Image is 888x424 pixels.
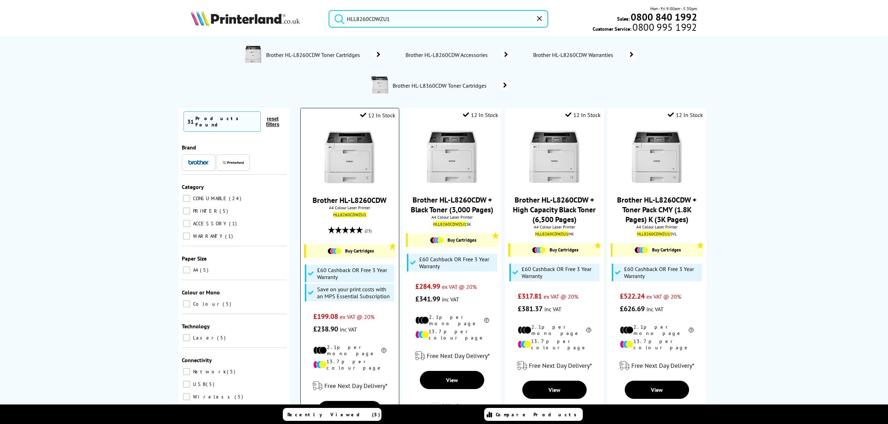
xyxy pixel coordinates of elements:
img: Cartridges [532,247,546,253]
img: Cartridges [430,237,444,243]
img: HL-L8260CDW-front-small.jpg [323,131,376,183]
span: 5 [206,381,216,387]
a: Buy Cartridges [616,247,699,253]
span: Colour or Mono [182,289,220,296]
span: Free Next Day Delivery* [631,361,694,370]
input: Network 5 [183,368,190,375]
span: CONSUMABLE [191,195,228,202]
a: Brother HL-L8260CDW + Toner Pack CMY (1.8K Pages) K (3K Pages) [617,195,696,224]
span: 5 [223,301,233,307]
span: View [651,386,663,393]
span: PRINTER [191,208,219,214]
li: 2.1p per mono page [518,324,592,336]
span: £341.99 [415,294,440,304]
span: Customer Service: [593,24,697,32]
li: 13.7p per colour page [415,328,489,341]
img: Brother [188,160,209,165]
span: £60 Cashback OR Free 3 Year Warranty [419,256,495,270]
span: USB [191,381,205,387]
a: View [420,371,484,389]
a: Buy Cartridges [309,248,392,254]
span: Buy Cartridges [652,247,681,253]
a: Buy Cartridges [514,247,597,253]
span: Save on your print costs with an MPS Essential Subscription [317,286,393,300]
a: View [522,381,587,399]
span: 24 [229,195,243,202]
img: Printerland [223,161,244,164]
span: Recently Viewed (5) [287,411,380,418]
li: 2.1p per mono page [415,314,489,327]
a: Brother HL-L8260CDW + Black Toner (3,000 Pages) [411,195,493,214]
a: Brother HL-L8260CDW [313,195,387,205]
li: 13.7p per colour page [620,338,694,351]
label: Add to Compare [431,403,474,416]
span: £60 Cashback OR Free 3 Year Warranty [522,265,598,279]
div: SVL [613,231,701,236]
input: Search produc [329,10,548,28]
a: Buy Cartridges [411,237,494,243]
span: (23) [365,224,372,237]
div: 12 In Stock [360,112,395,119]
span: Brother HL-L8260CDW Warranties [532,51,616,58]
span: A4 Colour Laser Printer [508,224,600,229]
img: HLL8360CDWZU1-conspage.jpg [371,76,388,94]
div: SK [408,221,496,227]
a: Brother HL-L8260CDW + High Capacity Black Toner (6,500 Pages) [513,195,596,224]
div: Products Found [195,115,257,128]
img: Cartridges [328,248,342,254]
img: HLL8260CDWZU1-conspage.jpg [244,45,262,63]
div: modal_delivery [508,356,600,375]
div: modal_delivery [611,356,703,375]
span: Connectivity [182,357,212,364]
span: ACCESSORY [191,220,228,227]
a: 0800 840 1992 [630,14,697,20]
span: Brother HL-L8260CDW Toner Cartridges [265,51,363,58]
span: Mon - Fri 9:00am - 5:30pm [650,5,697,12]
span: 5 [227,368,237,375]
span: Sales: [617,15,630,22]
span: ex VAT @ 20% [646,293,681,300]
div: HK [510,231,599,236]
a: Brother HL-L8260CDW Accessories [405,50,511,60]
span: A4 Colour Laser Printer [304,205,395,210]
span: Buy Cartridges [550,247,578,253]
span: Category [182,183,204,190]
span: Technology [182,323,210,330]
span: inc VAT [442,296,459,303]
a: Printerland Logo [191,10,320,27]
span: Buy Cartridges [447,237,476,243]
a: Brother HL-L8260CDW Toner Cartridges [265,45,384,64]
span: £60 Cashback OR Free 3 Year Warranty [317,266,393,280]
input: USB 5 [183,381,190,388]
span: A4 [191,267,199,273]
span: Free Next Day Delivery* [529,361,592,370]
a: Brother HL-L8260CDW Warranties [532,50,637,60]
img: HL-L8260CDW-front-larges3%20(2).jpg [426,131,478,183]
mark: HLL8260CDWZU1 [637,231,670,236]
span: 5 [200,267,210,273]
mark: HLL8260CDWZU1 [333,212,366,217]
span: View [446,377,458,383]
button: reset filters [261,116,285,127]
span: Colour [191,301,222,307]
span: Wireless [191,394,234,400]
img: Cartridges [635,247,649,253]
b: 0800 840 1992 [631,10,697,23]
span: inc VAT [646,306,664,313]
span: Free Next Day Delivery* [427,352,490,360]
span: Brother HL-L8360CDW Toner Cartridges [392,82,489,89]
li: 2.1p per mono page [313,344,386,357]
li: 2.1p per mono page [620,324,694,336]
span: 5 [220,208,230,214]
a: View [625,381,689,399]
input: A4 5 [183,266,190,273]
span: A4 Colour Laser Printer [611,224,703,229]
li: 13.7p per colour page [313,358,386,371]
span: ex VAT @ 20% [340,313,374,320]
img: Printerland Logo [191,10,300,26]
span: Laser [191,335,216,341]
span: £238.90 [313,324,338,334]
span: £522.24 [620,292,645,301]
span: £284.99 [415,282,440,291]
a: View [318,401,382,419]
